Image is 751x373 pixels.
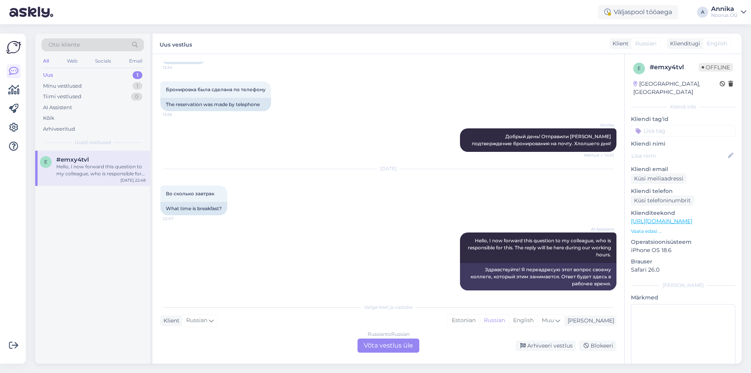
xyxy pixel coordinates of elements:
[75,139,111,146] span: Uued vestlused
[711,6,738,12] div: Annika
[160,98,271,111] div: The reservation was made by telephone
[667,40,700,48] div: Klienditugi
[631,209,735,217] p: Klienditeekond
[166,191,214,196] span: Во сколько завтрак
[160,38,192,49] label: Uus vestlus
[166,86,266,92] span: Бронировка была сделана по телефону
[631,195,694,206] div: Küsi telefoninumbrit
[516,341,576,351] div: Arhiveeri vestlus
[609,40,629,48] div: Klient
[631,218,692,225] a: [URL][DOMAIN_NAME]
[480,315,509,326] div: Russian
[711,12,738,18] div: Noorus OÜ
[160,165,616,172] div: [DATE]
[163,112,192,117] span: 13:56
[43,114,54,122] div: Kõik
[542,317,554,324] span: Muu
[163,216,192,222] span: 22:47
[41,56,50,66] div: All
[65,56,79,66] div: Web
[49,41,80,49] span: Otsi kliente
[585,122,614,128] span: Annika
[186,316,207,325] span: Russian
[128,56,144,66] div: Email
[43,82,82,90] div: Minu vestlused
[633,80,720,96] div: [GEOGRAPHIC_DATA], [GEOGRAPHIC_DATA]
[43,71,53,79] div: Uus
[43,125,75,133] div: Arhiveeritud
[133,82,142,90] div: 1
[460,263,616,290] div: Здравствуйте! Я переадресую этот вопрос своему коллеге, который этим занимается. Ответ будет здес...
[468,238,612,258] span: Hello, I now forward this question to my colleague, who is responsible for this. The reply will b...
[635,40,656,48] span: Russian
[368,331,410,338] div: Russian to Russian
[6,40,21,55] img: Askly Logo
[598,5,678,19] div: Väljaspool tööaega
[564,317,614,325] div: [PERSON_NAME]
[585,226,614,232] span: AI Assistent
[448,315,480,326] div: Estonian
[93,56,113,66] div: Socials
[358,339,419,353] div: Võta vestlus üle
[631,165,735,173] p: Kliendi email
[699,63,733,72] span: Offline
[707,40,727,48] span: English
[631,187,735,195] p: Kliendi telefon
[160,304,616,311] div: Valige keel ja vastake
[163,65,192,70] span: 12:34
[472,133,612,146] span: Добрый день! Отправили [PERSON_NAME] подтверждение бронирования на почту. Хлолшего дня!
[631,103,735,110] div: Kliendi info
[631,294,735,302] p: Märkmed
[631,238,735,246] p: Operatsioonisüsteem
[56,156,89,163] span: #emxy4tvl
[160,202,227,215] div: What time is breakfast?
[509,315,537,326] div: English
[631,282,735,289] div: [PERSON_NAME]
[579,341,616,351] div: Blokeeri
[697,7,708,18] div: A
[133,71,142,79] div: 1
[631,140,735,148] p: Kliendi nimi
[650,63,699,72] div: # emxy4tvl
[631,125,735,137] input: Lisa tag
[584,152,614,158] span: Nähtud ✓ 14:01
[631,258,735,266] p: Brauser
[638,65,641,71] span: e
[631,115,735,123] p: Kliendi tag'id
[120,177,146,183] div: [DATE] 22:48
[631,246,735,254] p: iPhone OS 18.6
[43,104,72,112] div: AI Assistent
[160,317,180,325] div: Klient
[56,163,146,177] div: Hello, I now forward this question to my colleague, who is responsible for this. The reply will b...
[631,266,735,274] p: Safari 26.0
[631,173,686,184] div: Küsi meiliaadressi
[585,291,614,297] span: 22:48
[44,159,47,165] span: e
[43,93,81,101] div: Tiimi vestlused
[631,151,726,160] input: Lisa nimi
[631,228,735,235] p: Vaata edasi ...
[131,93,142,101] div: 0
[711,6,746,18] a: AnnikaNoorus OÜ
